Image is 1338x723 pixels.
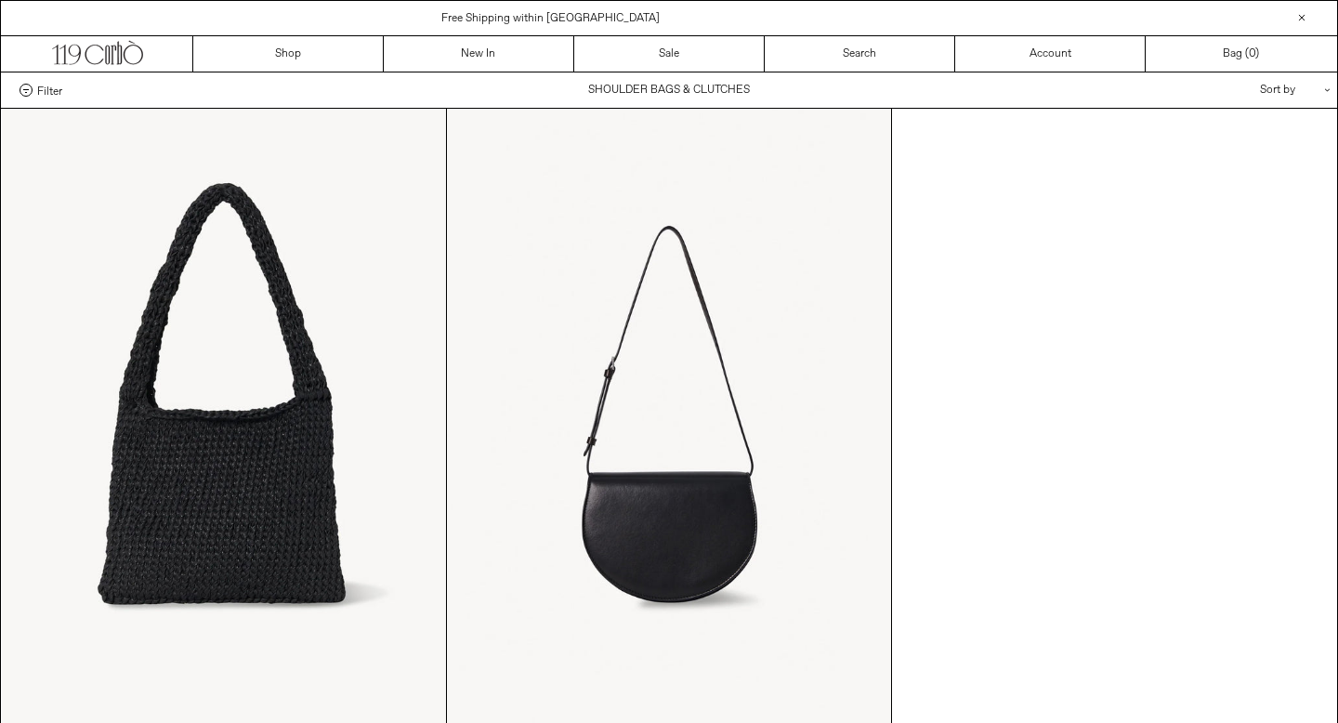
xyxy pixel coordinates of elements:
div: Sort by [1151,72,1318,108]
a: Bag () [1146,36,1336,72]
a: New In [384,36,574,72]
a: Shop [193,36,384,72]
span: Filter [37,84,62,97]
a: Sale [574,36,765,72]
a: Account [955,36,1146,72]
span: ) [1249,46,1259,62]
a: Search [765,36,955,72]
a: Free Shipping within [GEOGRAPHIC_DATA] [441,11,660,26]
span: 0 [1249,46,1255,61]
